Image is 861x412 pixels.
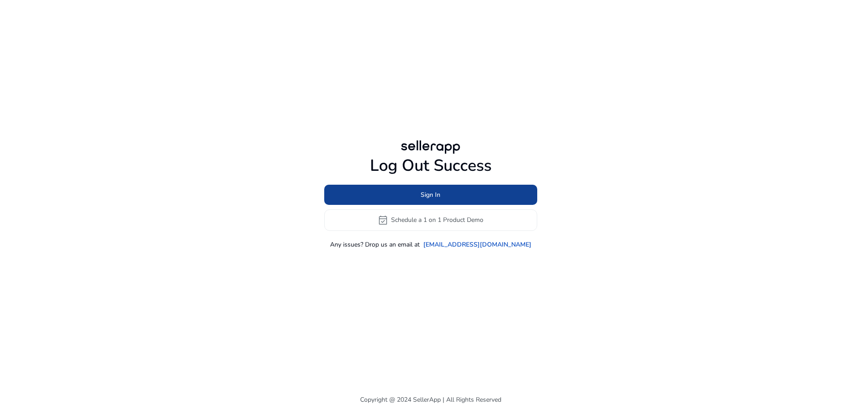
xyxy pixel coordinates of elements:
button: event_availableSchedule a 1 on 1 Product Demo [324,209,537,231]
p: Any issues? Drop us an email at [330,240,420,249]
span: Sign In [421,190,440,199]
span: event_available [378,215,388,226]
a: [EMAIL_ADDRESS][DOMAIN_NAME] [423,240,531,249]
button: Sign In [324,185,537,205]
h1: Log Out Success [324,156,537,175]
